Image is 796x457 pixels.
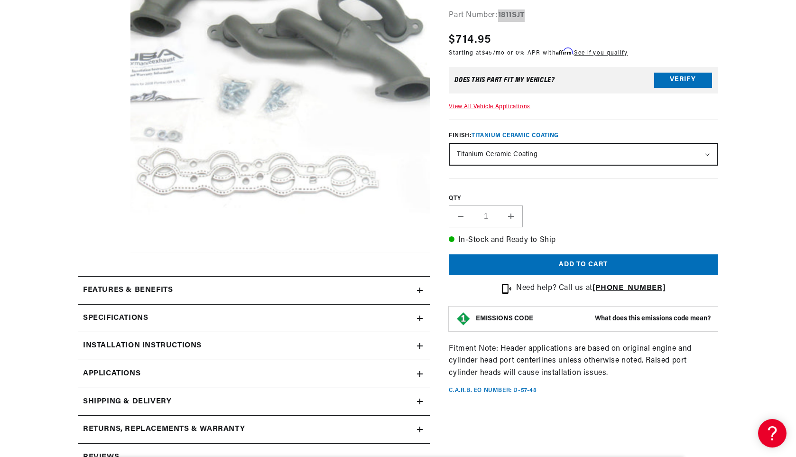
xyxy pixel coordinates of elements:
[78,305,430,332] summary: Specifications
[516,282,666,295] p: Need help? Call us at
[449,48,628,57] p: Starting at /mo or 0% APR with .
[83,284,173,297] h2: Features & Benefits
[83,423,245,436] h2: Returns, Replacements & Warranty
[78,360,430,388] a: Applications
[454,76,555,84] div: Does This part fit My vehicle?
[449,31,491,48] span: $714.95
[476,315,711,323] button: EMISSIONS CODEWhat does this emissions code mean?
[574,50,628,56] a: See if you qualify - Learn more about Affirm Financing (opens in modal)
[78,332,430,360] summary: Installation instructions
[78,277,430,304] summary: Features & Benefits
[556,48,573,55] span: Affirm
[78,416,430,443] summary: Returns, Replacements & Warranty
[449,234,718,247] p: In-Stock and Ready to Ship
[449,104,530,110] a: View All Vehicle Applications
[83,396,171,408] h2: Shipping & Delivery
[449,387,537,395] p: C.A.R.B. EO Number: D-57-48
[449,195,718,203] label: QTY
[476,315,533,322] strong: EMISSIONS CODE
[83,340,202,352] h2: Installation instructions
[83,368,140,380] span: Applications
[83,312,148,325] h2: Specifications
[654,73,712,88] button: Verify
[449,254,718,276] button: Add to cart
[449,9,718,22] div: Part Number:
[498,11,525,19] strong: 1811SJT
[78,388,430,416] summary: Shipping & Delivery
[449,131,718,140] label: Finish:
[482,50,493,56] span: $45
[456,311,471,326] img: Emissions code
[472,133,559,139] span: Titanium Ceramic Coating
[595,315,711,322] strong: What does this emissions code mean?
[592,284,666,292] a: [PHONE_NUMBER]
